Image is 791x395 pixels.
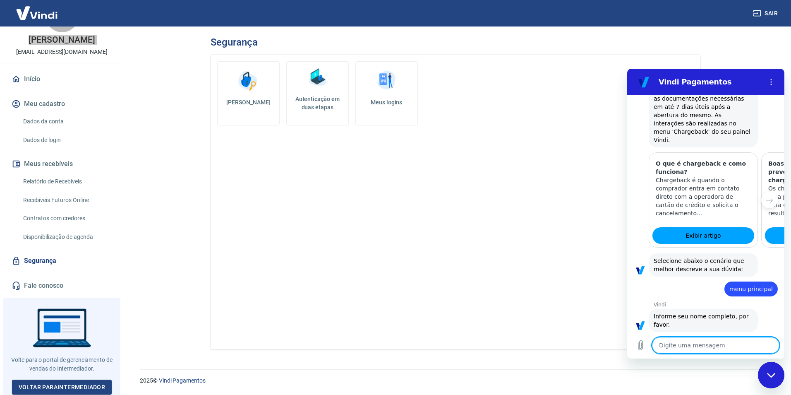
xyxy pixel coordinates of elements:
p: Os chargebacks representam uma preocupação significativa para os lojistas, pois podem resultar em... [141,116,236,149]
p: 2025 © [140,376,771,385]
img: Meus logins [374,68,399,93]
p: [EMAIL_ADDRESS][DOMAIN_NAME] [16,48,108,56]
a: Fale conosco [10,277,114,295]
iframe: Botão para abrir a janela de mensagens, conversa em andamento [758,362,784,388]
a: Contratos com credores [20,210,114,227]
h3: Segurança [211,36,257,48]
span: Informe seu nome completo, por favor. [26,243,126,260]
a: Dados da conta [20,113,114,130]
h5: Autenticação em duas etapas [290,95,345,111]
a: Vindi Pagamentos [159,377,206,384]
h3: Boas Práticas e Como se prevenir em relação a chargebacks? [141,91,236,116]
a: Exibir artigo: 'Boas Práticas e Como se prevenir em relação a chargebacks?' [138,159,240,175]
a: Recebíveis Futuros Online [20,192,114,209]
span: menu principal [102,216,146,224]
a: Autenticação em duas etapas [286,61,349,125]
button: Sair [751,6,781,21]
button: Meus recebíveis [10,155,114,173]
p: Vindi [26,233,157,239]
a: Disponibilização de agenda [20,229,114,246]
a: [PERSON_NAME] [217,61,280,125]
h5: Meus logins [362,98,411,106]
img: Autenticação em duas etapas [305,65,330,90]
img: Alterar senha [236,68,261,93]
iframe: Janela de mensagens [627,69,784,359]
a: Voltar paraIntermediador [12,380,112,395]
a: Dados de login [20,132,114,149]
img: Vindi [10,0,64,26]
a: Início [10,70,114,88]
a: Relatório de Recebíveis [20,173,114,190]
button: Carregar arquivo [5,268,22,285]
p: [PERSON_NAME] [29,36,95,44]
a: Meus logins [355,61,418,125]
a: Segurança [10,252,114,270]
h5: [PERSON_NAME] [224,98,273,106]
span: Selecione abaixo o cenário que melhor descreve a sua dúvida: [26,188,126,205]
button: Meu cadastro [10,95,114,113]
